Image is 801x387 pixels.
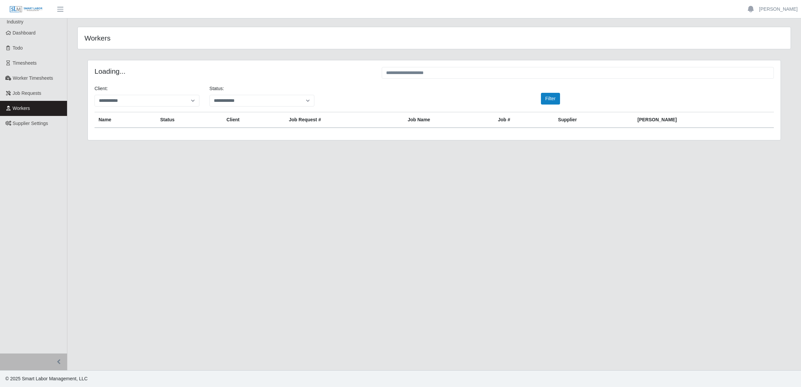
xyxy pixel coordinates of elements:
[223,112,285,128] th: Client
[494,112,554,128] th: Job #
[13,75,53,81] span: Worker Timesheets
[633,112,774,128] th: [PERSON_NAME]
[759,6,798,13] a: [PERSON_NAME]
[13,121,48,126] span: Supplier Settings
[13,45,23,51] span: Todo
[7,19,23,24] span: Industry
[13,30,36,36] span: Dashboard
[5,376,87,381] span: © 2025 Smart Labor Management, LLC
[156,112,223,128] th: Status
[541,93,560,105] button: Filter
[404,112,494,128] th: Job Name
[9,6,43,13] img: SLM Logo
[13,90,42,96] span: Job Requests
[209,85,224,92] label: Status:
[84,34,370,42] h4: Workers
[13,106,30,111] span: Workers
[95,67,372,75] h4: Loading...
[95,85,108,92] label: Client:
[554,112,633,128] th: Supplier
[95,112,156,128] th: Name
[13,60,37,66] span: Timesheets
[285,112,404,128] th: Job Request #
